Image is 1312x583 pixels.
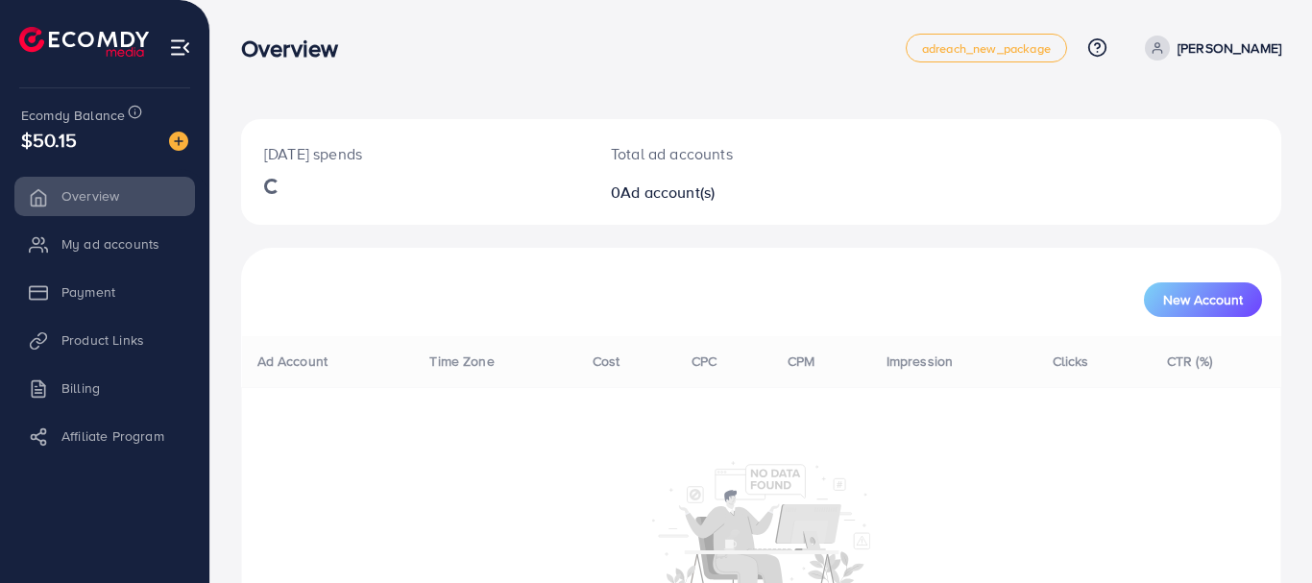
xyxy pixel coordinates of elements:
[21,106,125,125] span: Ecomdy Balance
[1178,36,1281,60] p: [PERSON_NAME]
[906,34,1067,62] a: adreach_new_package
[922,42,1051,55] span: adreach_new_package
[169,36,191,59] img: menu
[19,27,149,57] img: logo
[611,142,825,165] p: Total ad accounts
[620,182,715,203] span: Ad account(s)
[21,126,77,154] span: $50.15
[1144,282,1262,317] button: New Account
[169,132,188,151] img: image
[611,183,825,202] h2: 0
[1137,36,1281,61] a: [PERSON_NAME]
[264,142,565,165] p: [DATE] spends
[241,35,353,62] h3: Overview
[1163,293,1243,306] span: New Account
